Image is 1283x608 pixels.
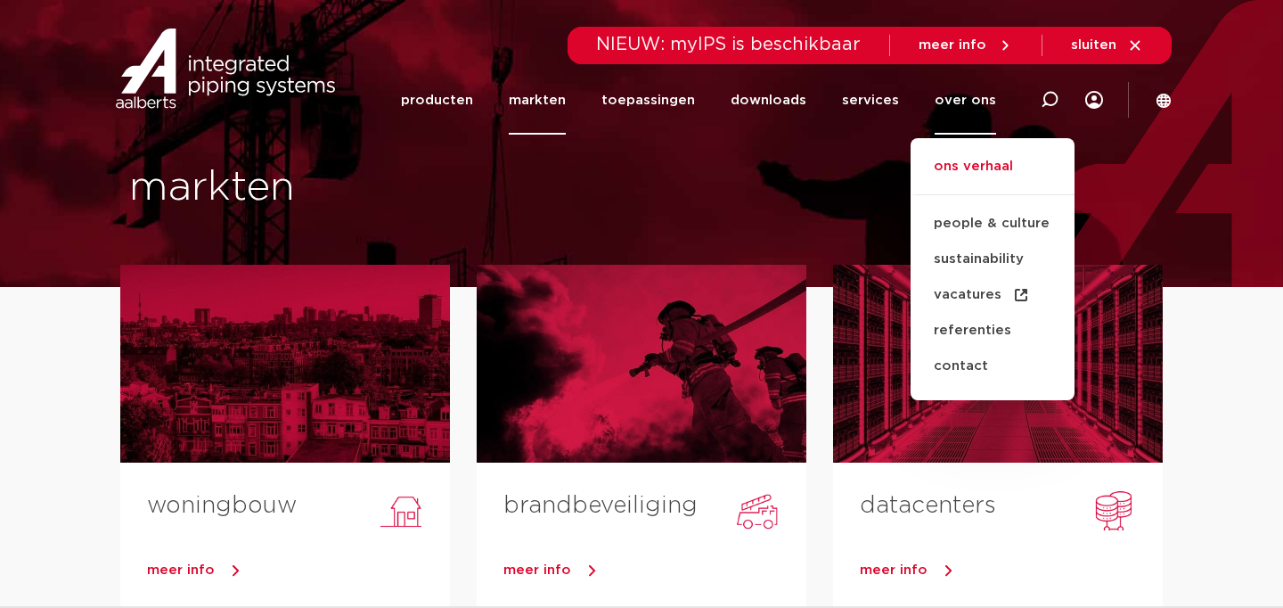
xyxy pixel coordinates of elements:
span: NIEUW: myIPS is beschikbaar [596,36,861,53]
a: contact [911,349,1075,384]
span: meer info [147,563,215,577]
a: sluiten [1071,37,1143,53]
span: meer info [860,563,928,577]
a: producten [401,66,473,135]
a: datacenters [860,494,996,517]
a: ons verhaal [911,156,1075,195]
a: meer info [919,37,1013,53]
a: meer info [503,557,806,584]
a: referenties [911,313,1075,349]
a: meer info [147,557,450,584]
a: markten [509,66,566,135]
a: vacatures [911,277,1075,313]
nav: Menu [401,66,996,135]
h1: markten [129,160,633,217]
span: meer info [503,563,571,577]
a: people & culture [911,206,1075,242]
a: brandbeveiliging [503,494,698,517]
a: woningbouw [147,494,297,517]
a: downloads [731,66,806,135]
span: meer info [919,38,986,52]
a: over ons [935,66,996,135]
a: services [842,66,899,135]
a: toepassingen [601,66,695,135]
a: meer info [860,557,1163,584]
span: sluiten [1071,38,1116,52]
a: sustainability [911,242,1075,277]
